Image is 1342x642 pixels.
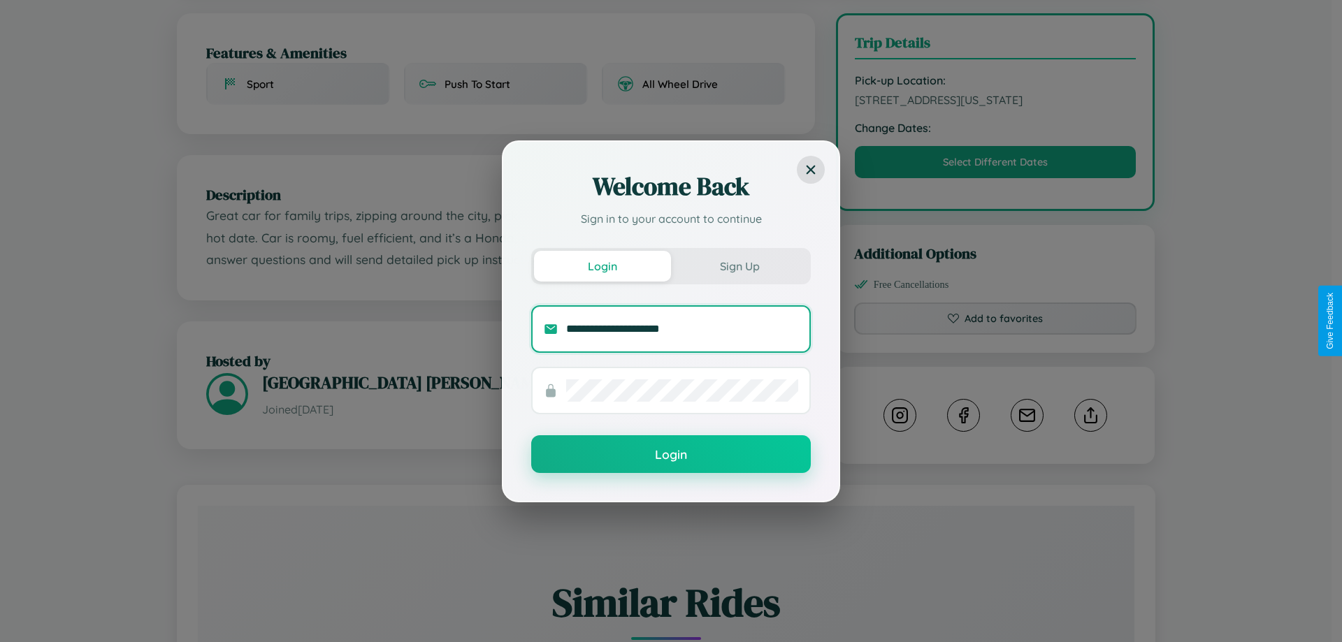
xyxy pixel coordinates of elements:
[531,210,811,227] p: Sign in to your account to continue
[531,170,811,203] h2: Welcome Back
[671,251,808,282] button: Sign Up
[531,435,811,473] button: Login
[534,251,671,282] button: Login
[1325,293,1335,349] div: Give Feedback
